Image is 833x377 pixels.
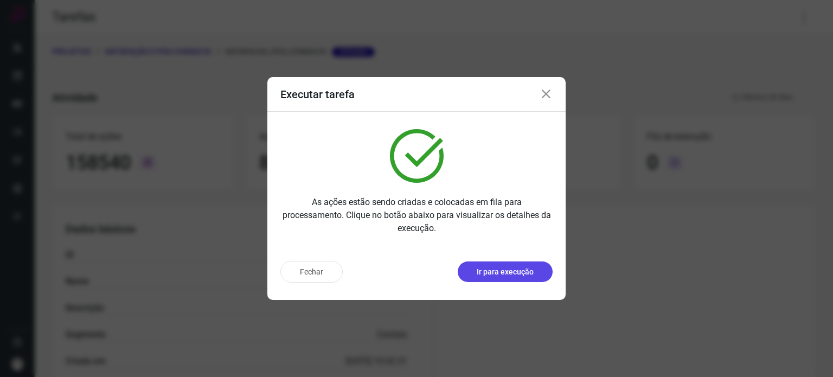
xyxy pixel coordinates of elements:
[477,266,534,278] p: Ir para execução
[280,261,343,283] button: Fechar
[280,196,553,235] p: As ações estão sendo criadas e colocadas em fila para processamento. Clique no botão abaixo para ...
[390,129,444,183] img: verified.svg
[458,261,553,282] button: Ir para execução
[280,88,355,101] h3: Executar tarefa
